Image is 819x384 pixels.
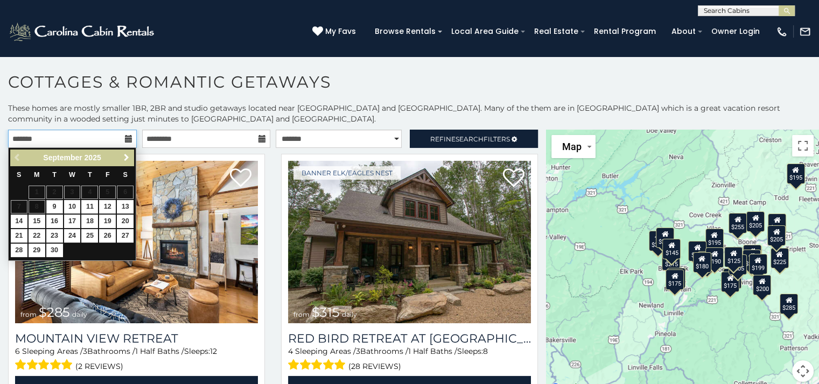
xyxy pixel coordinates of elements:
[15,346,258,373] div: Sleeping Areas / Bathrooms / Sleeps:
[117,215,134,228] a: 20
[325,26,356,37] span: My Favs
[688,241,706,261] div: $170
[15,161,258,323] a: Mountain View Retreat from $285 daily
[792,360,814,382] button: Map camera controls
[529,23,584,40] a: Real Estate
[39,304,70,320] span: $285
[15,331,258,346] a: Mountain View Retreat
[293,166,401,180] a: Banner Elk/Eagles Nest
[81,215,98,228] a: 18
[99,215,116,228] a: 19
[746,211,765,232] div: $205
[210,346,217,356] span: 12
[743,245,761,265] div: $180
[720,272,739,292] div: $175
[728,254,746,275] div: $205
[46,229,63,243] a: 23
[779,293,797,314] div: $285
[135,346,184,356] span: 1 Half Baths /
[288,161,531,323] a: Red Bird Retreat at Eagles Nest from $315 daily
[64,229,81,243] a: 24
[106,171,110,179] span: Friday
[483,346,488,356] span: 8
[369,23,441,40] a: Browse Rentals
[705,247,723,267] div: $190
[776,26,788,38] img: phone-regular-white.png
[11,229,27,243] a: 21
[288,331,531,346] a: Red Bird Retreat at [GEOGRAPHIC_DATA]
[123,171,128,179] span: Saturday
[117,229,134,243] a: 27
[52,171,57,179] span: Tuesday
[81,229,98,243] a: 25
[72,310,87,318] span: daily
[288,346,531,373] div: Sleeping Areas / Bathrooms / Sleeps:
[83,346,87,356] span: 3
[410,130,538,148] a: RefineSearchFilters
[117,200,134,214] a: 13
[770,248,788,268] div: $225
[356,346,360,356] span: 3
[728,213,746,233] div: $255
[589,23,661,40] a: Rental Program
[230,167,251,190] a: Add to favorites
[293,310,310,318] span: from
[656,227,674,248] div: $235
[15,346,20,356] span: 6
[15,161,258,323] img: Mountain View Retreat
[81,200,98,214] a: 11
[288,331,531,346] h3: Red Bird Retreat at Eagles Nest
[753,275,771,295] div: $200
[46,215,63,228] a: 16
[64,200,81,214] a: 10
[75,359,123,373] span: (2 reviews)
[792,135,814,157] button: Toggle fullscreen view
[551,135,596,158] button: Change map style
[705,229,723,249] div: $195
[799,26,811,38] img: mail-regular-white.png
[348,359,401,373] span: (28 reviews)
[17,171,21,179] span: Sunday
[430,135,510,143] span: Refine Filters
[748,253,767,274] div: $199
[29,229,45,243] a: 22
[312,304,340,320] span: $315
[662,250,680,271] div: $215
[85,153,101,162] span: 2025
[46,200,63,214] a: 9
[446,23,524,40] a: Local Area Guide
[456,135,484,143] span: Search
[649,231,667,251] div: $315
[724,246,743,267] div: $125
[666,23,701,40] a: About
[8,21,157,42] img: White-1-2.png
[11,244,27,257] a: 28
[288,346,293,356] span: 4
[662,238,681,259] div: $145
[46,244,63,257] a: 30
[786,163,804,183] div: $195
[69,171,75,179] span: Wednesday
[64,215,81,228] a: 17
[122,153,131,162] span: Next
[767,225,786,246] div: $205
[503,167,524,190] a: Add to favorites
[312,26,359,38] a: My Favs
[665,269,683,290] div: $175
[99,200,116,214] a: 12
[11,215,27,228] a: 14
[88,171,92,179] span: Thursday
[667,267,685,288] div: $195
[34,171,40,179] span: Monday
[342,310,357,318] span: daily
[120,151,133,165] a: Next
[408,346,457,356] span: 1 Half Baths /
[706,23,765,40] a: Owner Login
[742,250,760,270] div: $290
[723,268,741,288] div: $275
[43,153,82,162] span: September
[288,161,531,323] img: Red Bird Retreat at Eagles Nest
[562,141,582,152] span: Map
[692,252,711,273] div: $180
